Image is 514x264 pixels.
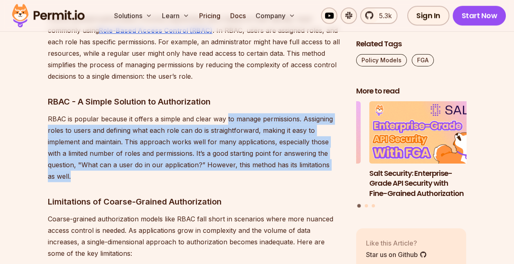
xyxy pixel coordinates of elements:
[369,168,480,199] h3: Salt Security: Enterprise-Grade API Security with Fine-Grained Authorization
[48,13,343,82] p: Coarse-grained authorization involves segmenting users based on their identity, most commonly usi...
[360,7,397,24] a: 5.3k
[453,6,506,25] a: Start Now
[48,95,343,108] h3: RBAC - A Simple Solution to Authorization
[252,7,299,24] button: Company
[372,204,375,207] button: Go to slide 3
[196,7,224,24] a: Pricing
[366,250,427,259] a: Star us on Github
[366,238,427,248] p: Like this Article?
[250,102,361,199] li: 3 of 3
[48,213,343,259] p: Coarse-grained authorization models like RBAC fall short in scenarios where more nuanced access c...
[374,11,392,20] span: 5.3k
[365,204,368,207] button: Go to slide 2
[250,102,361,164] img: Authentication and Authorization with Firebase
[250,168,361,189] h3: Authentication and Authorization with Firebase
[369,102,480,164] img: Salt Security: Enterprise-Grade API Security with Fine-Grained Authorization
[356,39,467,50] h2: Related Tags
[357,204,361,208] button: Go to slide 1
[48,195,343,208] h3: Limitations of Coarse-Grained Authorization
[412,55,434,67] a: FGA
[8,2,88,30] img: Permit logo
[159,7,193,24] button: Learn
[369,102,480,199] a: Salt Security: Enterprise-Grade API Security with Fine-Grained AuthorizationSalt Security: Enterp...
[227,7,249,24] a: Docs
[48,113,343,182] p: RBAC is popular because it offers a simple and clear way to manage permissions. Assigning roles t...
[111,7,155,24] button: Solutions
[407,6,449,25] a: Sign In
[356,102,467,209] div: Posts
[356,55,407,67] a: Policy Models
[369,102,480,199] li: 1 of 3
[356,86,467,97] h2: More to read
